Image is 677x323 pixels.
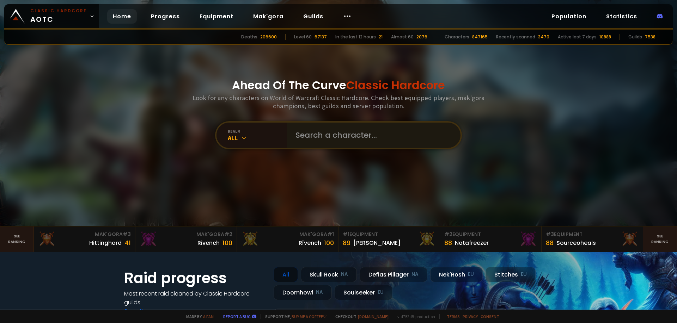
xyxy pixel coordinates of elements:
a: Privacy [463,314,478,319]
div: Mak'Gora [241,231,334,238]
div: 88 [546,238,554,248]
div: 847165 [472,34,488,40]
div: Guilds [628,34,642,40]
a: [DOMAIN_NAME] [358,314,389,319]
a: Equipment [194,9,239,24]
span: # 3 [546,231,554,238]
h3: Look for any characters on World of Warcraft Classic Hardcore. Check best equipped players, mak'g... [190,94,487,110]
small: NA [411,271,419,278]
div: 89 [343,238,350,248]
div: [PERSON_NAME] [353,238,401,247]
div: Mak'Gora [140,231,232,238]
div: realm [228,129,287,134]
div: Equipment [546,231,639,238]
small: EU [521,271,527,278]
span: # 1 [343,231,349,238]
div: 67137 [315,34,327,40]
div: Level 60 [294,34,312,40]
div: Soulseeker [335,285,392,300]
span: v. d752d5 - production [393,314,435,319]
div: Equipment [444,231,537,238]
span: Made by [182,314,214,319]
div: All [274,267,298,282]
div: Active last 7 days [558,34,597,40]
a: #2Equipment88Notafreezer [440,226,542,252]
div: Nek'Rosh [430,267,483,282]
a: Mak'Gora#3Hittinghard41 [34,226,135,252]
span: # 1 [327,231,334,238]
span: Checkout [331,314,389,319]
h1: Ahead Of The Curve [232,77,445,94]
div: 100 [222,238,232,248]
a: Population [546,9,592,24]
div: 88 [444,238,452,248]
div: Hittinghard [89,238,122,247]
div: Skull Rock [301,267,357,282]
div: Stitches [486,267,536,282]
div: Recently scanned [496,34,535,40]
h4: Most recent raid cleaned by Classic Hardcore guilds [124,289,265,307]
div: 3470 [538,34,549,40]
a: #3Equipment88Sourceoheals [542,226,643,252]
small: EU [378,289,384,296]
a: Guilds [298,9,329,24]
div: Defias Pillager [360,267,427,282]
a: Buy me a coffee [292,314,327,319]
div: 21 [379,34,383,40]
div: All [228,134,287,142]
div: Almost 60 [391,34,414,40]
a: Mak'Gora#2Rivench100 [135,226,237,252]
input: Search a character... [291,123,452,148]
div: Mak'Gora [38,231,131,238]
div: Deaths [241,34,257,40]
span: # 2 [224,231,232,238]
div: Equipment [343,231,435,238]
a: Home [107,9,137,24]
small: EU [468,271,474,278]
span: # 2 [444,231,452,238]
div: Sourceoheals [556,238,596,247]
a: Mak'gora [248,9,289,24]
div: Characters [445,34,469,40]
span: AOTC [30,8,87,25]
div: 10888 [599,34,611,40]
span: Classic Hardcore [346,77,445,93]
a: Classic HardcoreAOTC [4,4,99,28]
a: Report a bug [223,314,251,319]
a: Seeranking [643,226,677,252]
small: NA [341,271,348,278]
small: Classic Hardcore [30,8,87,14]
h1: Raid progress [124,267,265,289]
small: NA [316,289,323,296]
div: Rîvench [299,238,321,247]
div: 2076 [416,34,427,40]
div: 41 [124,238,131,248]
div: 7538 [645,34,655,40]
a: a fan [203,314,214,319]
div: 100 [324,238,334,248]
a: Terms [447,314,460,319]
a: See all progress [124,307,170,315]
a: Progress [145,9,185,24]
a: #1Equipment89[PERSON_NAME] [338,226,440,252]
a: Mak'Gora#1Rîvench100 [237,226,338,252]
div: Rivench [197,238,220,247]
div: Doomhowl [274,285,332,300]
span: Support me, [261,314,327,319]
span: # 3 [123,231,131,238]
div: In the last 12 hours [335,34,376,40]
a: Consent [481,314,499,319]
a: Statistics [600,9,643,24]
div: 206600 [260,34,277,40]
div: Notafreezer [455,238,489,247]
